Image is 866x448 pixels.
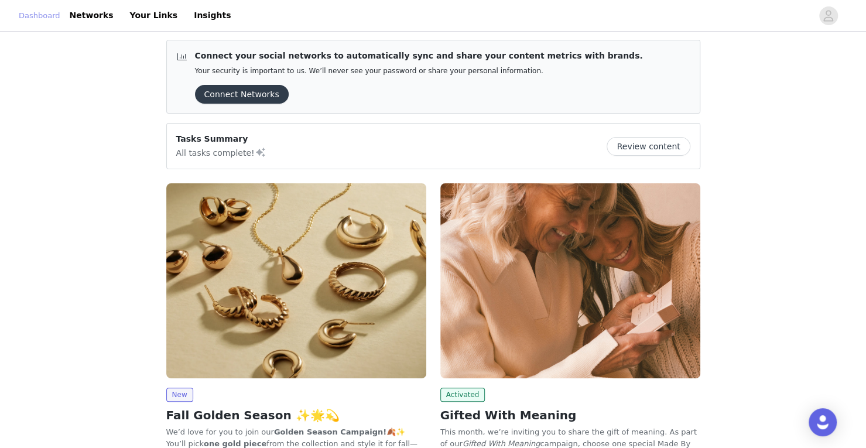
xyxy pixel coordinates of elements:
a: Dashboard [19,10,60,22]
p: All tasks complete! [176,145,266,159]
h2: Fall Golden Season ✨🌟💫 [166,406,426,424]
strong: one gold piece [204,439,266,448]
h2: Gifted With Meaning [440,406,700,424]
button: Review content [607,137,690,156]
img: Made by Mary [166,183,426,378]
a: Insights [187,2,238,29]
a: Your Links [123,2,185,29]
a: Networks [63,2,121,29]
strong: Golden Season Campaign! [274,428,386,436]
span: Activated [440,388,485,402]
div: avatar [823,6,834,25]
p: Your security is important to us. We’ll never see your password or share your personal information. [195,67,643,76]
span: New [166,388,193,402]
img: Made by Mary [440,183,700,378]
div: Open Intercom Messenger [809,408,837,436]
p: Tasks Summary [176,133,266,145]
button: Connect Networks [195,85,289,104]
em: Gifted With Meaning [463,439,540,448]
p: Connect your social networks to automatically sync and share your content metrics with brands. [195,50,643,62]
